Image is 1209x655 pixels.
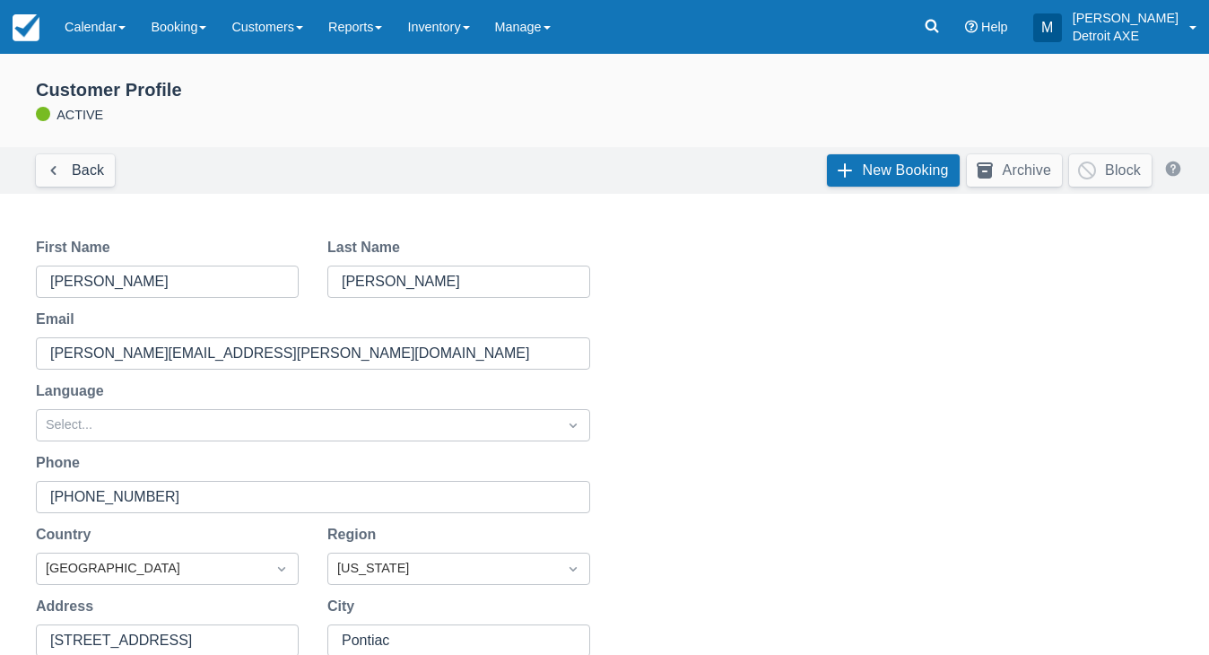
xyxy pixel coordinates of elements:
label: Region [327,524,383,546]
label: Language [36,380,111,402]
span: Dropdown icon [273,560,291,578]
p: Detroit AXE [1073,27,1179,45]
label: City [327,596,361,617]
span: Help [981,20,1008,34]
img: checkfront-main-nav-mini-logo.png [13,14,39,41]
a: Back [36,154,115,187]
button: Block [1069,154,1152,187]
label: Phone [36,452,87,474]
button: Archive [967,154,1062,187]
a: New Booking [827,154,960,187]
label: Address [36,596,100,617]
label: First Name [36,237,117,258]
div: Select... [46,415,548,435]
div: ACTIVE [14,79,1195,126]
span: Dropdown icon [564,416,582,434]
i: Help [965,21,978,33]
span: Dropdown icon [564,560,582,578]
div: Customer Profile [36,79,1195,101]
label: Email [36,309,82,330]
p: [PERSON_NAME] [1073,9,1179,27]
label: Last Name [327,237,407,258]
div: M [1033,13,1062,42]
label: Country [36,524,98,546]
